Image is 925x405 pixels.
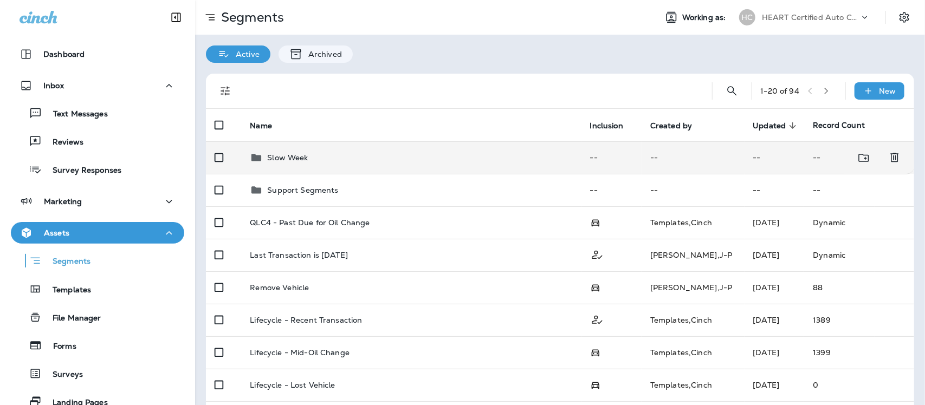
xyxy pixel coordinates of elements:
[753,121,786,130] span: Updated
[642,271,745,304] td: [PERSON_NAME] , J-P
[590,347,601,357] span: Possession
[42,166,121,176] p: Survey Responses
[267,186,338,194] p: Support Segments
[813,120,865,130] span: Record Count
[745,141,805,174] td: --
[43,50,85,58] p: Dashboard
[42,313,101,324] p: File Manager
[761,87,799,95] div: 1 - 20 of 94
[745,336,805,369] td: [DATE]
[11,43,184,65] button: Dashboard
[804,304,914,336] td: 1389
[250,251,348,259] p: Last Transaction is [DATE]
[42,370,83,380] p: Surveys
[590,282,601,292] span: Possession
[250,316,362,324] p: Lifecycle - Recent Transaction
[42,285,91,296] p: Templates
[804,271,914,304] td: 88
[267,153,308,162] p: Slow Week
[745,239,805,271] td: [DATE]
[762,13,859,22] p: HEART Certified Auto Care
[590,217,601,227] span: Possession
[11,102,184,125] button: Text Messages
[42,109,108,120] p: Text Messages
[250,283,309,292] p: Remove Vehicle
[43,81,64,90] p: Inbox
[11,158,184,181] button: Survey Responses
[879,87,896,95] p: New
[745,174,805,206] td: --
[745,304,805,336] td: [DATE]
[590,314,604,324] span: Customer Only
[230,50,260,58] p: Active
[804,239,914,271] td: Dynamic
[44,228,69,237] p: Assets
[650,121,706,130] span: Created by
[11,278,184,301] button: Templates
[745,369,805,401] td: [DATE]
[581,141,642,174] td: --
[650,121,692,130] span: Created by
[590,380,601,389] span: Possession
[11,191,184,212] button: Marketing
[642,239,745,271] td: [PERSON_NAME] , J-P
[745,271,805,304] td: [DATE]
[250,348,350,357] p: Lifecycle - Mid-Oil Change
[42,138,83,148] p: Reviews
[11,306,184,329] button: File Manager
[590,121,637,130] span: Inclusion
[11,249,184,272] button: Segments
[804,369,914,401] td: 0
[895,8,914,27] button: Settings
[11,334,184,357] button: Forms
[11,222,184,244] button: Assets
[804,141,875,174] td: --
[217,9,284,25] p: Segments
[250,381,335,389] p: Lifecycle - Lost Vehicle
[745,206,805,239] td: [DATE]
[303,50,342,58] p: Archived
[642,174,745,206] td: --
[161,6,191,28] button: Collapse Sidebar
[215,80,236,102] button: Filters
[11,362,184,385] button: Surveys
[581,174,642,206] td: --
[739,9,755,25] div: HC
[590,121,623,130] span: Inclusion
[642,304,745,336] td: Templates , Cinch
[250,121,286,130] span: Name
[42,257,90,267] p: Segments
[642,141,745,174] td: --
[804,206,914,239] td: Dynamic
[753,121,800,130] span: Updated
[804,174,914,206] td: --
[884,147,905,169] button: Delete
[642,369,745,401] td: Templates , Cinch
[250,218,370,227] p: QLC4 - Past Due for Oil Change
[44,197,82,206] p: Marketing
[804,336,914,369] td: 1399
[11,75,184,96] button: Inbox
[42,342,76,352] p: Forms
[11,130,184,153] button: Reviews
[721,80,743,102] button: Search Segments
[682,13,728,22] span: Working as:
[590,249,604,259] span: Customer Only
[853,147,875,169] button: Move to folder
[642,206,745,239] td: Templates , Cinch
[250,121,272,130] span: Name
[642,336,745,369] td: Templates , Cinch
